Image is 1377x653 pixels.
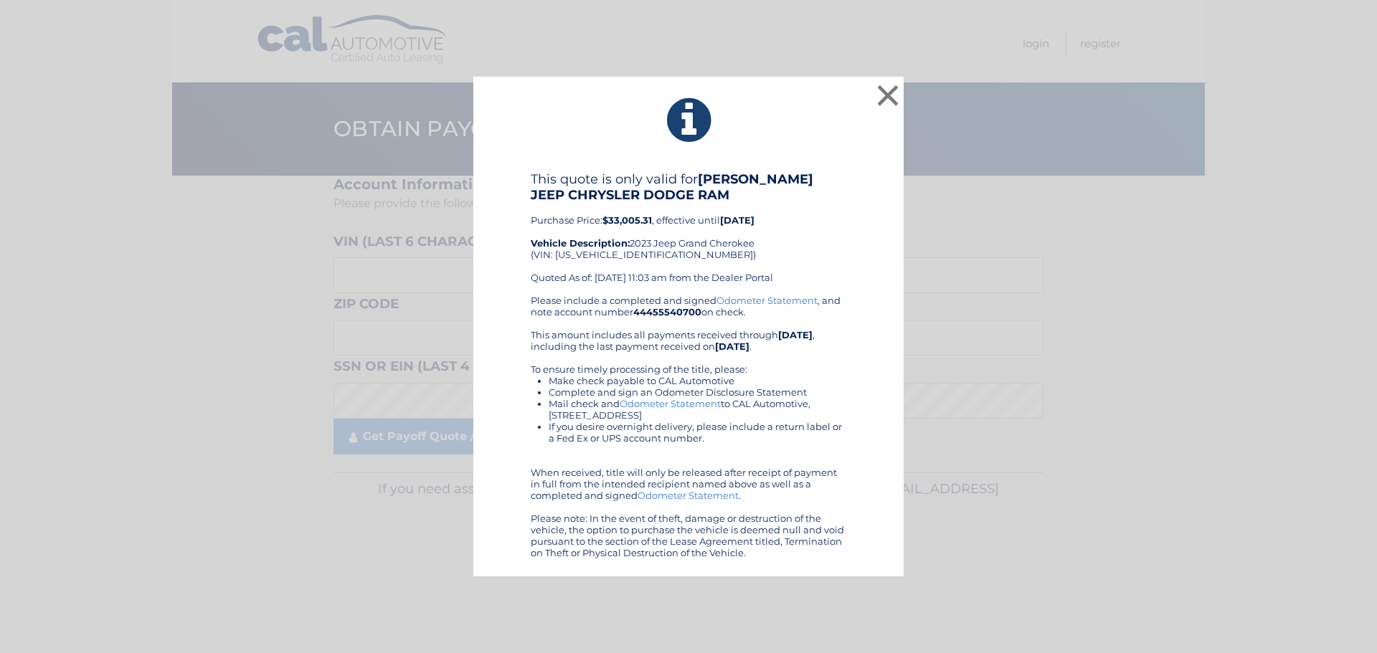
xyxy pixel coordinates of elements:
[602,214,652,226] b: $33,005.31
[638,490,739,501] a: Odometer Statement
[720,214,754,226] b: [DATE]
[549,386,846,398] li: Complete and sign an Odometer Disclosure Statement
[549,421,846,444] li: If you desire overnight delivery, please include a return label or a Fed Ex or UPS account number.
[874,81,902,110] button: ×
[531,171,846,203] h4: This quote is only valid for
[531,295,846,558] div: Please include a completed and signed , and note account number on check. This amount includes al...
[716,295,818,306] a: Odometer Statement
[620,398,721,409] a: Odometer Statement
[549,375,846,386] li: Make check payable to CAL Automotive
[531,171,846,295] div: Purchase Price: , effective until 2023 Jeep Grand Cherokee (VIN: [US_VEHICLE_IDENTIFICATION_NUMBE...
[549,398,846,421] li: Mail check and to CAL Automotive, [STREET_ADDRESS]
[531,171,813,203] b: [PERSON_NAME] JEEP CHRYSLER DODGE RAM
[633,306,701,318] b: 44455540700
[531,237,630,249] strong: Vehicle Description:
[778,329,813,340] b: [DATE]
[715,340,749,352] b: [DATE]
